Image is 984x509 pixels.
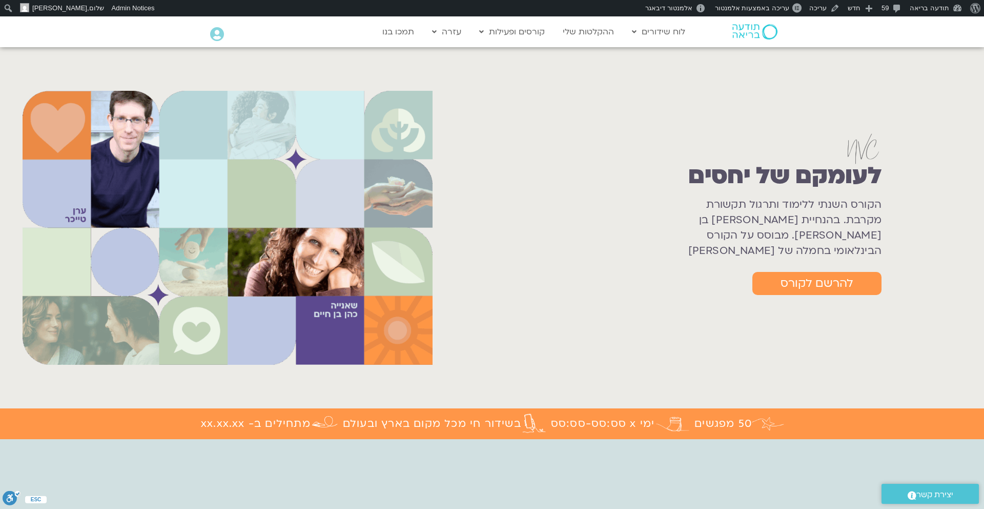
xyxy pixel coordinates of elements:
[377,22,419,42] a: תמכו בנו
[558,22,619,42] a: ההקלטות שלי
[201,416,311,432] h1: מתחילים ב- xx.xx.xx
[474,22,550,42] a: קורסים ופעילות
[686,197,881,259] h1: הקורס השנתי ללימוד ותרגול תקשורת מקרבת. בהנחיית [PERSON_NAME] בן [PERSON_NAME]. מבוסס על הקורס הב...
[343,416,521,432] h1: בשידור חי מכל מקום בארץ ובעולם
[752,272,881,295] a: להרשם לקורס
[781,277,853,290] span: להרשם לקורס
[715,4,789,12] span: עריכה באמצעות אלמנטור
[32,4,87,12] span: [PERSON_NAME]
[694,416,752,432] h1: 50 מפגשים
[732,24,777,40] img: תודעה בריאה
[916,488,953,502] span: יצירת קשר
[551,416,654,432] h1: ימי x סס:סס-סס:סס
[627,22,690,42] a: לוח שידורים
[881,484,979,504] a: יצירת קשר
[427,22,466,42] a: עזרה
[688,163,881,189] h1: לעומקם של יחסים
